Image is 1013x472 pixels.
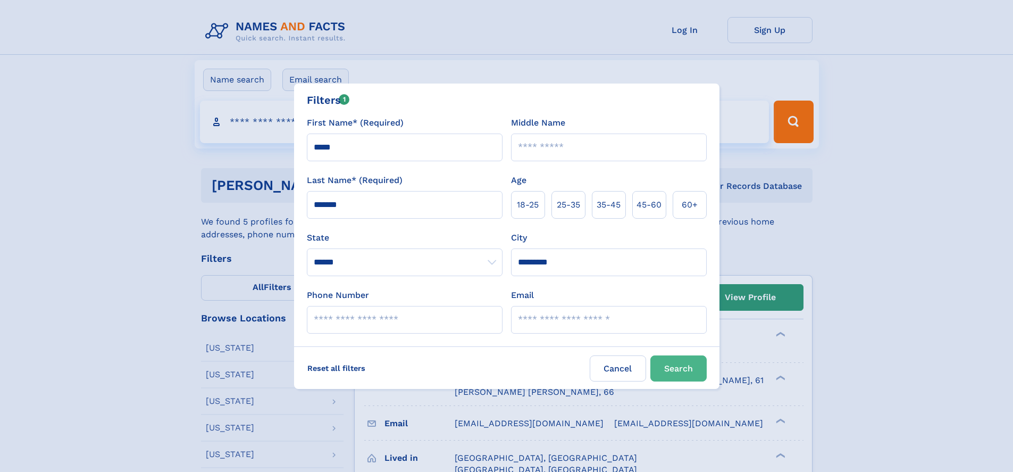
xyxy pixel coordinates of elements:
[650,355,707,382] button: Search
[682,198,698,211] span: 60+
[307,92,350,108] div: Filters
[637,198,662,211] span: 45‑60
[300,355,372,381] label: Reset all filters
[557,198,580,211] span: 25‑35
[517,198,539,211] span: 18‑25
[307,174,403,187] label: Last Name* (Required)
[590,355,646,382] label: Cancel
[511,231,527,244] label: City
[511,289,534,302] label: Email
[597,198,621,211] span: 35‑45
[307,231,503,244] label: State
[307,117,404,129] label: First Name* (Required)
[511,117,565,129] label: Middle Name
[307,289,369,302] label: Phone Number
[511,174,526,187] label: Age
